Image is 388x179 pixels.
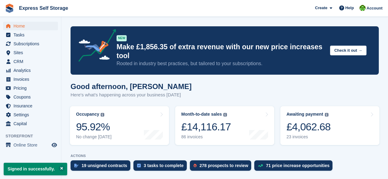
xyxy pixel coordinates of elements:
[5,4,14,13] img: stora-icon-8386f47178a22dfd0bd8f6a31ec36ba5ce8667c1dd55bd0f319d3a0aa187defe.svg
[71,160,133,174] a: 19 unsigned contracts
[286,112,323,117] div: Awaiting payment
[51,141,58,149] a: Preview store
[345,5,354,11] span: Help
[73,29,116,64] img: price-adjustments-announcement-icon-8257ccfd72463d97f412b2fc003d46551f7dbcb40ab6d574587a9cd5c0d94...
[181,112,222,117] div: Month-to-date sales
[70,106,169,145] a: Occupancy 95.92% No change [DATE]
[3,22,58,30] a: menu
[13,57,50,66] span: CRM
[76,121,112,133] div: 95.92%
[71,82,192,91] h1: Good afternoon, [PERSON_NAME]
[13,75,50,84] span: Invoices
[3,110,58,119] a: menu
[367,5,382,11] span: Account
[137,164,141,167] img: task-75834270c22a3079a89374b754ae025e5fb1db73e45f91037f5363f120a921f8.svg
[359,5,366,11] img: Sonia Shah
[3,84,58,92] a: menu
[3,93,58,101] a: menu
[13,119,50,128] span: Capital
[315,5,327,11] span: Create
[117,43,325,60] p: Make £1,856.35 of extra revenue with our new price increases tool
[181,134,231,140] div: 86 invoices
[200,163,248,168] div: 278 prospects to review
[190,160,255,174] a: 278 prospects to review
[223,113,227,117] img: icon-info-grey-7440780725fd019a000dd9b08b2336e03edf1995a4989e88bcd33f0948082b44.svg
[76,112,99,117] div: Occupancy
[13,48,50,57] span: Sites
[3,39,58,48] a: menu
[117,35,127,41] div: NEW
[286,134,331,140] div: 23 invoices
[13,66,50,75] span: Analytics
[330,46,367,56] button: Check it out →
[4,163,67,175] p: Signed in successfully.
[13,93,50,101] span: Coupons
[3,119,58,128] a: menu
[144,163,184,168] div: 3 tasks to complete
[71,154,379,158] p: ACTIONS
[133,160,190,174] a: 3 tasks to complete
[13,102,50,110] span: Insurance
[3,141,58,149] a: menu
[101,113,104,117] img: icon-info-grey-7440780725fd019a000dd9b08b2336e03edf1995a4989e88bcd33f0948082b44.svg
[74,164,79,167] img: contract_signature_icon-13c848040528278c33f63329250d36e43548de30e8caae1d1a13099fd9432cc5.svg
[3,31,58,39] a: menu
[181,121,231,133] div: £14,116.17
[175,106,274,145] a: Month-to-date sales £14,116.17 86 invoices
[254,160,336,174] a: 71 price increase opportunities
[13,110,50,119] span: Settings
[325,113,328,117] img: icon-info-grey-7440780725fd019a000dd9b08b2336e03edf1995a4989e88bcd33f0948082b44.svg
[280,106,379,145] a: Awaiting payment £4,062.68 23 invoices
[3,75,58,84] a: menu
[76,134,112,140] div: No change [DATE]
[286,121,331,133] div: £4,062.68
[13,22,50,30] span: Home
[82,163,127,168] div: 19 unsigned contracts
[13,141,50,149] span: Online Store
[117,60,325,67] p: Rooted in industry best practices, but tailored to your subscriptions.
[258,164,263,167] img: price_increase_opportunities-93ffe204e8149a01c8c9dc8f82e8f89637d9d84a8eef4429ea346261dce0b2c0.svg
[3,66,58,75] a: menu
[13,31,50,39] span: Tasks
[13,84,50,92] span: Pricing
[3,102,58,110] a: menu
[13,39,50,48] span: Subscriptions
[17,3,71,13] a: Express Self Storage
[3,48,58,57] a: menu
[71,91,192,99] p: Here's what's happening across your business [DATE]
[194,164,197,167] img: prospect-51fa495bee0391a8d652442698ab0144808aea92771e9ea1ae160a38d050c398.svg
[3,57,58,66] a: menu
[6,133,61,139] span: Storefront
[266,163,329,168] div: 71 price increase opportunities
